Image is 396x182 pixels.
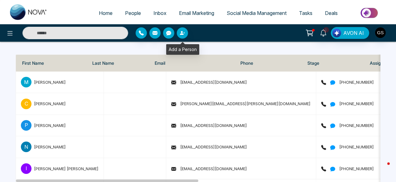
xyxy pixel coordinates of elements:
[171,123,247,128] span: [EMAIL_ADDRESS][DOMAIN_NAME]
[299,10,312,16] span: Tasks
[319,7,344,19] a: Deals
[227,10,287,16] span: Social Media Management
[375,161,390,176] iframe: Intercom live chat
[119,7,147,19] a: People
[34,166,99,172] div: [PERSON_NAME] [PERSON_NAME]
[153,10,167,16] span: Inbox
[179,10,214,16] span: Email Marketing
[34,144,66,150] div: [PERSON_NAME]
[235,55,302,72] th: Phone
[16,55,87,72] th: First Name
[321,80,374,85] span: [PHONE_NUMBER]
[171,144,247,149] span: [EMAIL_ADDRESS][DOMAIN_NAME]
[347,6,392,20] img: Market-place.gif
[147,7,173,19] a: Inbox
[93,7,119,19] a: Home
[34,122,66,128] div: [PERSON_NAME]
[293,7,319,19] a: Tasks
[21,163,31,174] p: I
[21,142,99,152] span: N[PERSON_NAME]
[321,166,374,171] span: [PHONE_NUMBER]
[220,7,293,19] a: Social Media Management
[34,79,66,85] div: [PERSON_NAME]
[34,100,66,107] div: [PERSON_NAME]
[321,144,374,149] span: [PHONE_NUMBER]
[171,101,311,106] span: [PERSON_NAME][EMAIL_ADDRESS][PERSON_NAME][DOMAIN_NAME]
[21,163,99,174] span: I[PERSON_NAME] [PERSON_NAME]
[375,27,386,38] img: User Avatar
[10,4,47,20] img: Nova CRM Logo
[331,27,369,39] button: AVON AI
[21,99,99,109] span: C[PERSON_NAME]
[21,142,31,152] p: N
[321,123,374,128] span: [PHONE_NUMBER]
[171,166,247,171] span: [EMAIL_ADDRESS][DOMAIN_NAME]
[21,77,99,87] span: M[PERSON_NAME]
[325,10,338,16] span: Deals
[166,44,199,55] div: Add a Person
[125,10,141,16] span: People
[171,80,247,85] span: [EMAIL_ADDRESS][DOMAIN_NAME]
[21,120,99,131] span: P[PERSON_NAME]
[21,99,31,109] p: C
[321,101,374,106] span: [PHONE_NUMBER]
[173,7,220,19] a: Email Marketing
[332,29,341,37] img: Lead Flow
[343,29,364,37] span: AVON AI
[150,55,235,72] th: Email
[21,120,31,131] p: P
[87,55,150,72] th: Last Name
[99,10,113,16] span: Home
[302,55,365,72] th: Stage
[21,77,31,87] p: M
[316,27,331,38] a: 1
[323,27,329,33] span: 1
